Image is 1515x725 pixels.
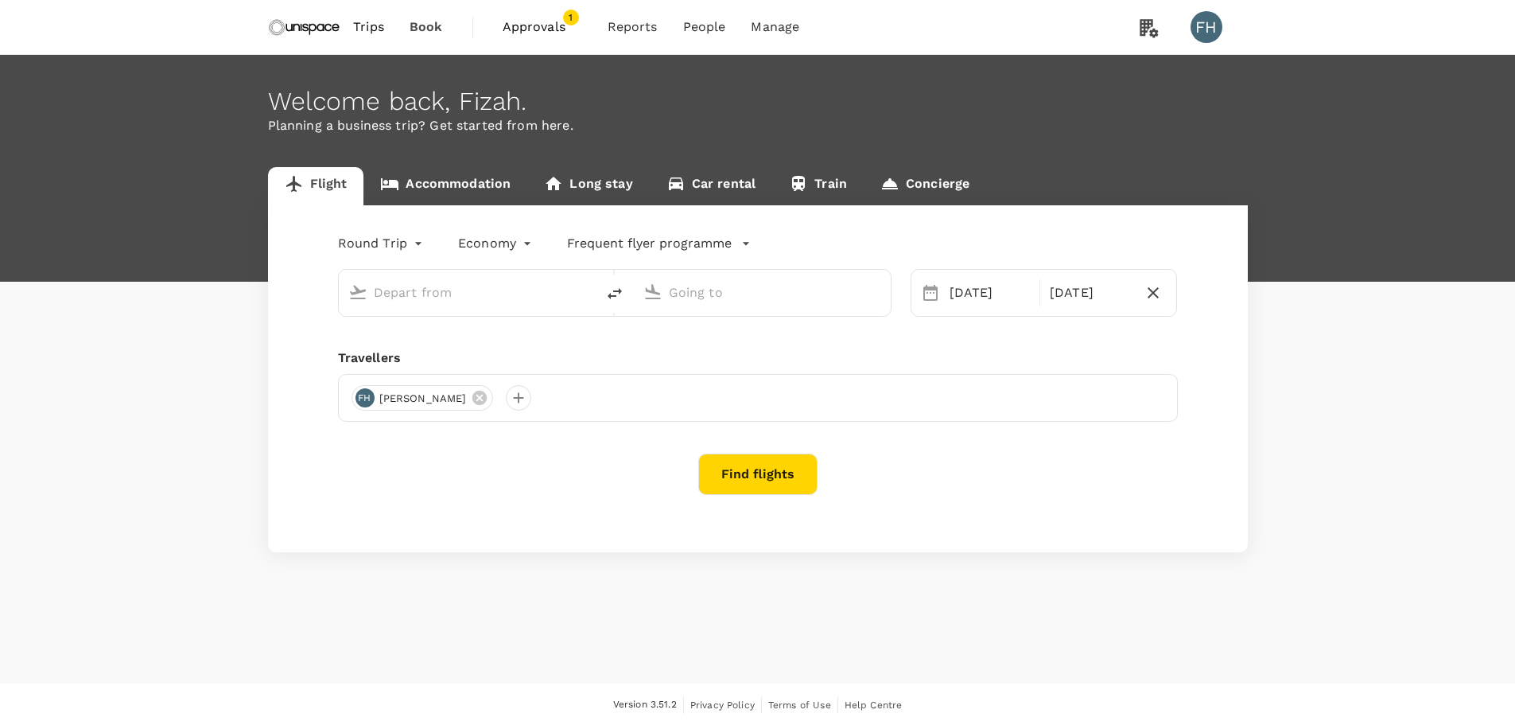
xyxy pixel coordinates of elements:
img: Unispace [268,10,341,45]
div: [DATE] [943,277,1036,309]
button: Open [880,290,883,294]
div: FH[PERSON_NAME] [352,385,494,411]
button: Frequent flyer programme [567,234,751,253]
a: Concierge [864,167,986,205]
button: delete [596,275,634,313]
div: FH [355,388,375,407]
p: Frequent flyer programme [567,234,732,253]
span: Reports [608,18,658,37]
button: Open [585,290,588,294]
a: Privacy Policy [690,696,755,714]
input: Depart from [374,280,562,305]
button: Find flights [698,454,818,495]
span: Privacy Policy [690,700,755,711]
span: Terms of Use [768,700,831,711]
div: Economy [458,231,535,256]
div: [DATE] [1043,277,1136,309]
div: FH [1191,11,1222,43]
div: Travellers [338,349,1178,368]
a: Long stay [527,167,649,205]
a: Help Centre [845,696,903,714]
span: Approvals [503,18,582,37]
input: Going to [669,280,857,305]
span: 1 [563,10,579,25]
div: Round Trip [338,231,427,256]
span: [PERSON_NAME] [370,391,476,407]
span: Manage [751,18,799,37]
span: Help Centre [845,700,903,711]
span: Book [410,18,443,37]
a: Car rental [650,167,773,205]
span: Version 3.51.2 [613,697,677,713]
a: Terms of Use [768,696,831,714]
a: Train [772,167,864,205]
a: Flight [268,167,364,205]
a: Accommodation [363,167,527,205]
span: Trips [353,18,384,37]
p: Planning a business trip? Get started from here. [268,116,1248,135]
span: People [683,18,726,37]
div: Welcome back , Fizah . [268,87,1248,116]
